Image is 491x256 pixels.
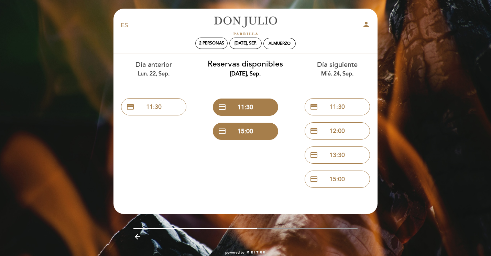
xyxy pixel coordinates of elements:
[218,103,226,111] span: credit_card
[296,70,378,78] div: mié. 24, sep.
[205,59,286,78] div: Reservas disponibles
[213,123,278,140] button: credit_card 15:00
[234,41,257,46] div: [DATE], sep.
[305,171,370,188] button: credit_card 15:00
[225,250,266,255] a: powered by
[310,151,318,159] span: credit_card
[133,233,142,241] i: arrow_backward
[310,127,318,135] span: credit_card
[203,16,288,35] a: [PERSON_NAME]
[246,251,266,254] img: MEITRE
[213,99,278,116] button: credit_card 11:30
[113,60,195,78] div: Día anterior
[113,70,195,78] div: lun. 22, sep.
[225,250,244,255] span: powered by
[205,70,286,78] div: [DATE], sep.
[362,20,370,29] i: person
[121,98,186,115] button: credit_card 11:30
[199,41,224,46] span: 2 personas
[310,103,318,111] span: credit_card
[305,122,370,140] button: credit_card 12:00
[362,20,370,31] button: person
[305,98,370,115] button: credit_card 11:30
[310,175,318,183] span: credit_card
[296,60,378,78] div: Día siguiente
[269,41,291,46] div: Almuerzo
[126,103,134,111] span: credit_card
[305,146,370,164] button: credit_card 13:30
[218,127,226,135] span: credit_card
